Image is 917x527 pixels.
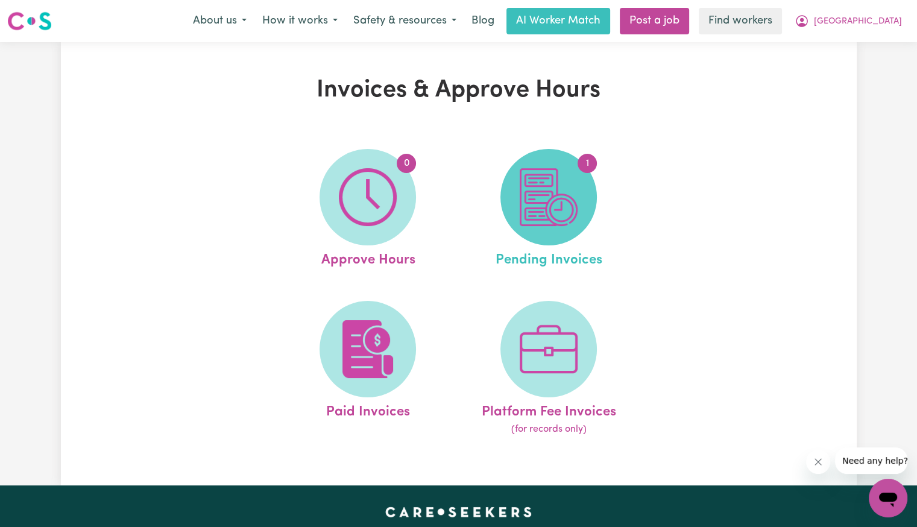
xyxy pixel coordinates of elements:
[806,450,830,474] iframe: Close message
[869,479,907,517] iframe: Button to launch messaging window
[397,154,416,173] span: 0
[462,149,635,271] a: Pending Invoices
[511,422,587,437] span: (for records only)
[254,8,345,34] button: How it works
[482,397,616,423] span: Platform Fee Invoices
[462,301,635,437] a: Platform Fee Invoices(for records only)
[321,245,415,271] span: Approve Hours
[620,8,689,34] a: Post a job
[814,15,902,28] span: [GEOGRAPHIC_DATA]
[496,245,602,271] span: Pending Invoices
[787,8,910,34] button: My Account
[699,8,782,34] a: Find workers
[464,8,502,34] a: Blog
[185,8,254,34] button: About us
[201,76,717,105] h1: Invoices & Approve Hours
[7,7,52,35] a: Careseekers logo
[835,447,907,474] iframe: Message from company
[578,154,597,173] span: 1
[281,301,455,437] a: Paid Invoices
[345,8,464,34] button: Safety & resources
[326,397,410,423] span: Paid Invoices
[7,8,73,18] span: Need any help?
[506,8,610,34] a: AI Worker Match
[281,149,455,271] a: Approve Hours
[7,10,52,32] img: Careseekers logo
[385,507,532,517] a: Careseekers home page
